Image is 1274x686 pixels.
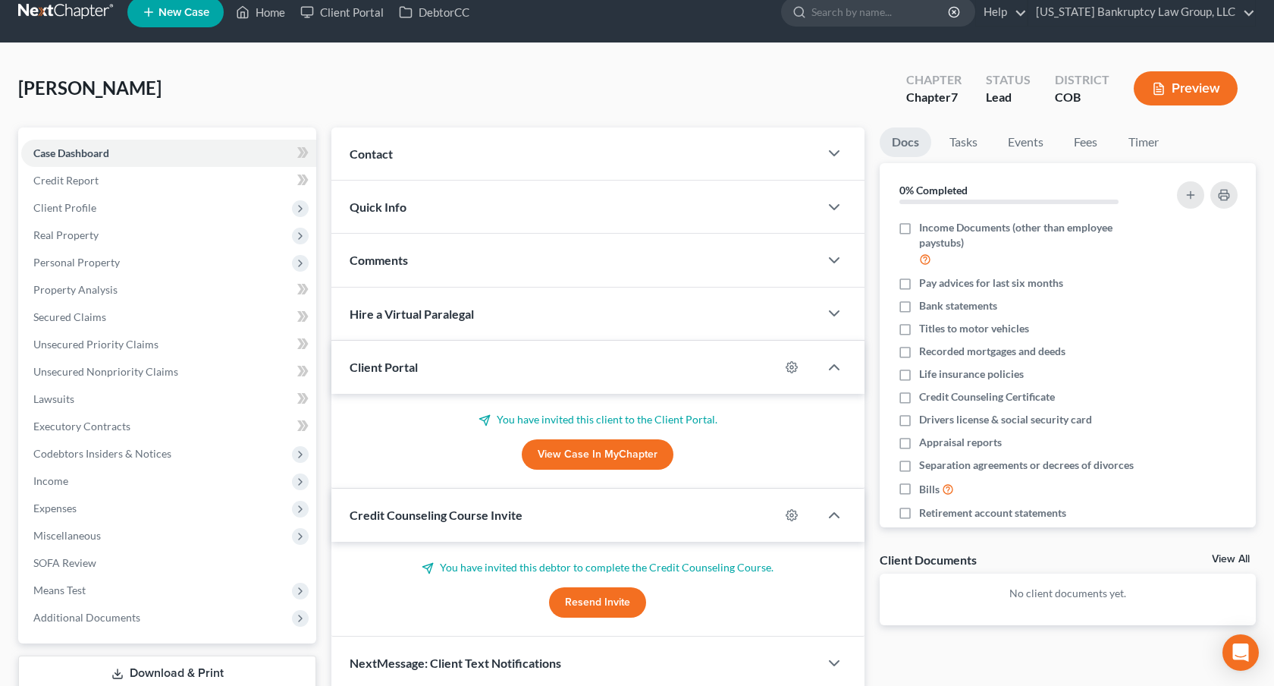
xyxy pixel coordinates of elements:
span: Pay advices for last six months [919,275,1063,291]
span: Expenses [33,502,77,514]
a: Secured Claims [21,304,316,331]
span: NextMessage: Client Text Notifications [350,656,561,670]
span: Credit Report [33,174,99,187]
span: Executory Contracts [33,420,130,433]
span: Codebtors Insiders & Notices [33,447,171,460]
a: Credit Report [21,167,316,194]
span: Hire a Virtual Paralegal [350,307,474,321]
span: Retirement account statements [919,505,1066,521]
a: Fees [1062,127,1110,157]
span: Secured Claims [33,310,106,323]
div: COB [1055,89,1109,106]
span: Unsecured Priority Claims [33,338,158,351]
button: Preview [1134,71,1238,105]
button: Resend Invite [549,587,646,618]
span: Client Profile [33,201,96,214]
span: SOFA Review [33,556,96,569]
div: Lead [986,89,1031,106]
span: Bills [919,482,940,497]
a: Events [996,127,1056,157]
span: 7 [951,90,958,104]
span: Separation agreements or decrees of divorces [919,458,1134,473]
span: Life insurance policies [919,367,1024,382]
p: You have invited this client to the Client Portal. [350,412,846,427]
span: Bank statements [919,298,997,313]
a: Case Dashboard [21,140,316,167]
span: [PERSON_NAME] [18,77,162,99]
span: Means Test [33,584,86,596]
a: Unsecured Nonpriority Claims [21,358,316,385]
div: District [1055,71,1109,89]
span: Income Documents (other than employee paystubs) [919,220,1149,250]
a: Docs [880,127,931,157]
span: Property Analysis [33,283,118,296]
span: Drivers license & social security card [919,412,1092,427]
span: Credit Counseling Course Invite [350,508,522,522]
span: Lawsuits [33,392,74,405]
span: Case Dashboard [33,146,109,159]
span: New Case [158,7,209,18]
a: Tasks [937,127,990,157]
span: Client Portal [350,360,418,374]
div: Chapter [906,89,962,106]
a: Unsecured Priority Claims [21,331,316,358]
div: Status [986,71,1031,89]
span: Miscellaneous [33,529,101,542]
div: Client Documents [880,552,977,568]
div: Open Intercom Messenger [1222,634,1259,671]
span: Quick Info [350,200,406,214]
strong: 0% Completed [899,184,968,197]
span: Income [33,474,68,487]
a: Timer [1116,127,1171,157]
span: Recorded mortgages and deeds [919,344,1065,359]
span: Personal Property [33,256,120,269]
span: Appraisal reports [919,435,1002,450]
span: Contact [350,146,393,161]
a: Lawsuits [21,385,316,413]
a: Executory Contracts [21,413,316,440]
div: Chapter [906,71,962,89]
a: View Case in MyChapter [522,439,673,470]
p: You have invited this debtor to complete the Credit Counseling Course. [350,560,846,575]
a: SOFA Review [21,549,316,577]
span: Comments [350,253,408,267]
p: No client documents yet. [892,586,1244,601]
span: Credit Counseling Certificate [919,389,1055,404]
span: Additional Documents [33,611,140,624]
a: View All [1212,554,1250,565]
a: Property Analysis [21,276,316,304]
span: Titles to motor vehicles [919,321,1029,336]
span: Unsecured Nonpriority Claims [33,365,178,378]
span: Real Property [33,228,99,241]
